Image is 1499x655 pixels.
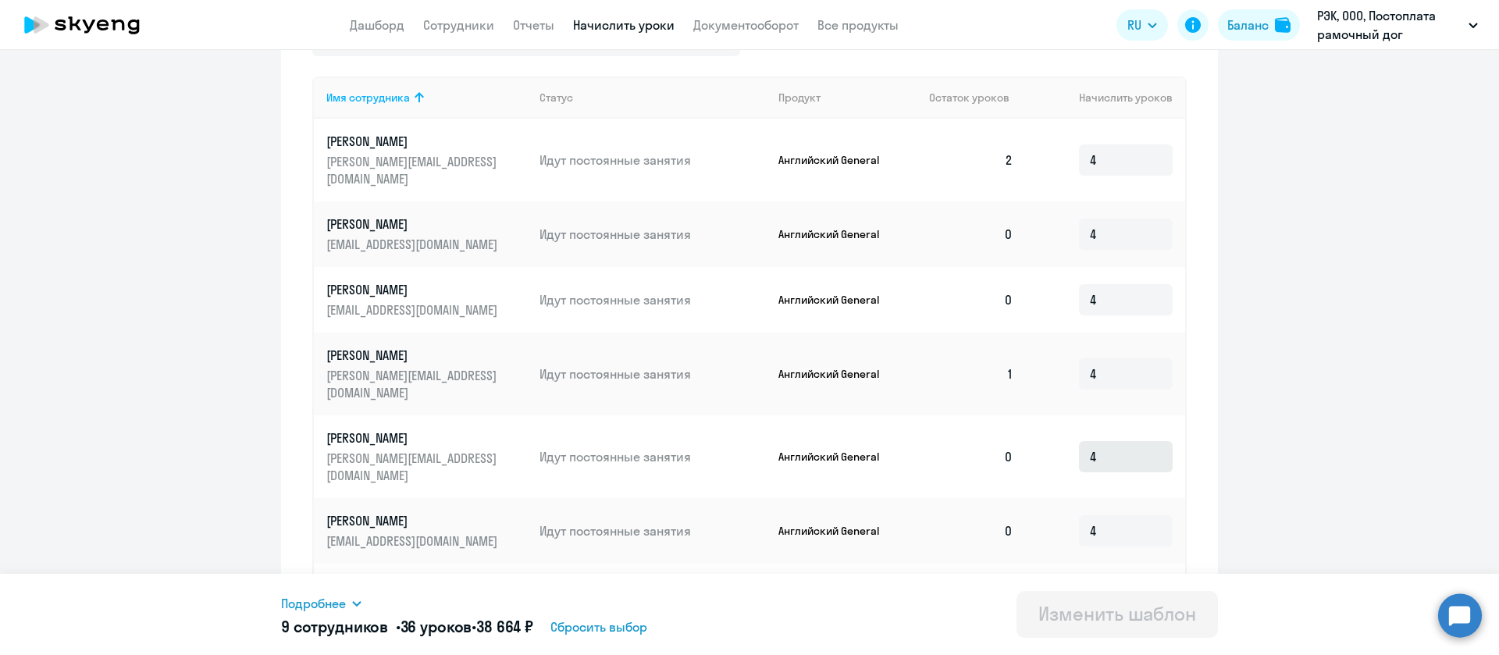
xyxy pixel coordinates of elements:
[539,365,766,383] p: Идут постоянные занятия
[778,153,895,167] p: Английский General
[1026,77,1185,119] th: Начислить уроков
[326,512,527,550] a: [PERSON_NAME][EMAIL_ADDRESS][DOMAIN_NAME]
[350,17,404,33] a: Дашборд
[326,512,501,529] p: [PERSON_NAME]
[539,151,766,169] p: Идут постоянные занятия
[778,524,895,538] p: Английский General
[1116,9,1168,41] button: RU
[1309,6,1486,44] button: РЭК, ООО, Постоплата рамочный дог
[539,291,766,308] p: Идут постоянные занятия
[401,617,472,636] span: 36 уроков
[1038,601,1196,626] div: Изменить шаблон
[539,448,766,465] p: Идут постоянные занятия
[326,133,527,187] a: [PERSON_NAME][PERSON_NAME][EMAIL_ADDRESS][DOMAIN_NAME]
[929,91,1026,105] div: Остаток уроков
[917,333,1026,415] td: 1
[476,617,533,636] span: 38 664 ₽
[281,594,346,613] span: Подробнее
[917,201,1026,267] td: 0
[326,347,501,364] p: [PERSON_NAME]
[778,367,895,381] p: Английский General
[539,91,766,105] div: Статус
[917,119,1026,201] td: 2
[539,226,766,243] p: Идут постоянные занятия
[778,91,821,105] div: Продукт
[326,236,501,253] p: [EMAIL_ADDRESS][DOMAIN_NAME]
[326,215,501,233] p: [PERSON_NAME]
[917,267,1026,333] td: 0
[326,215,527,253] a: [PERSON_NAME][EMAIL_ADDRESS][DOMAIN_NAME]
[917,415,1026,498] td: 0
[929,91,1009,105] span: Остаток уроков
[326,153,501,187] p: [PERSON_NAME][EMAIL_ADDRESS][DOMAIN_NAME]
[778,227,895,241] p: Английский General
[326,429,527,484] a: [PERSON_NAME][PERSON_NAME][EMAIL_ADDRESS][DOMAIN_NAME]
[326,429,501,447] p: [PERSON_NAME]
[550,618,647,636] span: Сбросить выбор
[917,564,1026,629] td: 2
[326,91,527,105] div: Имя сотрудника
[423,17,494,33] a: Сотрудники
[326,532,501,550] p: [EMAIL_ADDRESS][DOMAIN_NAME]
[326,450,501,484] p: [PERSON_NAME][EMAIL_ADDRESS][DOMAIN_NAME]
[539,91,573,105] div: Статус
[1275,17,1291,33] img: balance
[513,17,554,33] a: Отчеты
[778,293,895,307] p: Английский General
[326,347,527,401] a: [PERSON_NAME][PERSON_NAME][EMAIL_ADDRESS][DOMAIN_NAME]
[281,616,533,638] h5: 9 сотрудников • •
[326,91,410,105] div: Имя сотрудника
[1017,591,1218,638] button: Изменить шаблон
[326,301,501,319] p: [EMAIL_ADDRESS][DOMAIN_NAME]
[326,281,501,298] p: [PERSON_NAME]
[1227,16,1269,34] div: Баланс
[693,17,799,33] a: Документооборот
[326,367,501,401] p: [PERSON_NAME][EMAIL_ADDRESS][DOMAIN_NAME]
[1317,6,1462,44] p: РЭК, ООО, Постоплата рамочный дог
[1218,9,1300,41] button: Балансbalance
[817,17,899,33] a: Все продукты
[778,91,917,105] div: Продукт
[778,450,895,464] p: Английский General
[326,281,527,319] a: [PERSON_NAME][EMAIL_ADDRESS][DOMAIN_NAME]
[1127,16,1141,34] span: RU
[326,133,501,150] p: [PERSON_NAME]
[917,498,1026,564] td: 0
[539,522,766,539] p: Идут постоянные занятия
[573,17,675,33] a: Начислить уроки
